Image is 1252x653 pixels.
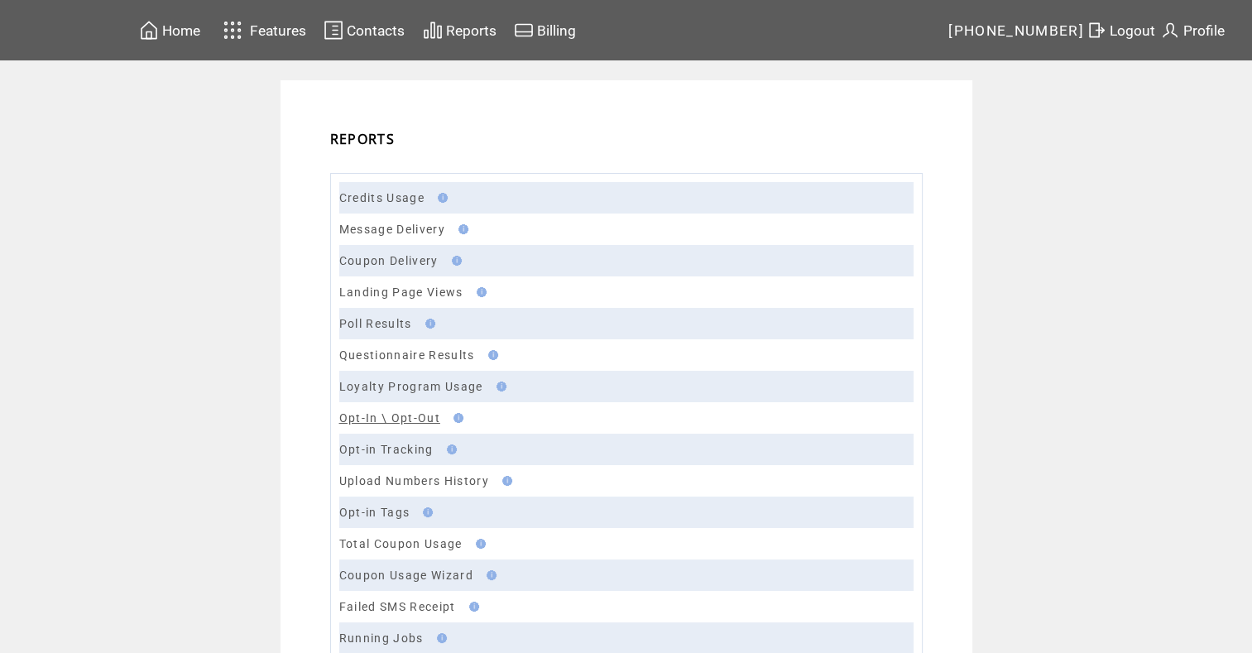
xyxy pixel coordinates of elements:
[423,20,443,41] img: chart.svg
[339,600,456,613] a: Failed SMS Receipt
[339,317,412,330] a: Poll Results
[446,22,496,39] span: Reports
[1160,20,1180,41] img: profile.svg
[339,537,463,550] a: Total Coupon Usage
[137,17,203,43] a: Home
[216,14,309,46] a: Features
[339,380,483,393] a: Loyalty Program Usage
[339,286,463,299] a: Landing Page Views
[432,633,447,643] img: help.gif
[447,256,462,266] img: help.gif
[162,22,200,39] span: Home
[420,319,435,329] img: help.gif
[472,287,487,297] img: help.gif
[433,193,448,203] img: help.gif
[511,17,578,43] a: Billing
[339,348,475,362] a: Questionnaire Results
[339,506,410,519] a: Opt-in Tags
[218,17,247,44] img: features.svg
[492,382,506,391] img: help.gif
[471,539,486,549] img: help.gif
[1110,22,1155,39] span: Logout
[442,444,457,454] img: help.gif
[330,130,395,148] span: REPORTS
[418,507,433,517] img: help.gif
[449,413,463,423] img: help.gif
[483,350,498,360] img: help.gif
[948,22,1084,39] span: [PHONE_NUMBER]
[339,631,424,645] a: Running Jobs
[139,20,159,41] img: home.svg
[514,20,534,41] img: creidtcard.svg
[453,224,468,234] img: help.gif
[1087,20,1106,41] img: exit.svg
[339,569,473,582] a: Coupon Usage Wizard
[1183,22,1225,39] span: Profile
[339,443,434,456] a: Opt-in Tracking
[324,20,343,41] img: contacts.svg
[339,411,440,425] a: Opt-In \ Opt-Out
[339,191,425,204] a: Credits Usage
[339,474,489,487] a: Upload Numbers History
[321,17,407,43] a: Contacts
[482,570,496,580] img: help.gif
[420,17,499,43] a: Reports
[339,223,445,236] a: Message Delivery
[347,22,405,39] span: Contacts
[1084,17,1158,43] a: Logout
[339,254,439,267] a: Coupon Delivery
[497,476,512,486] img: help.gif
[464,602,479,612] img: help.gif
[250,22,306,39] span: Features
[537,22,576,39] span: Billing
[1158,17,1227,43] a: Profile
